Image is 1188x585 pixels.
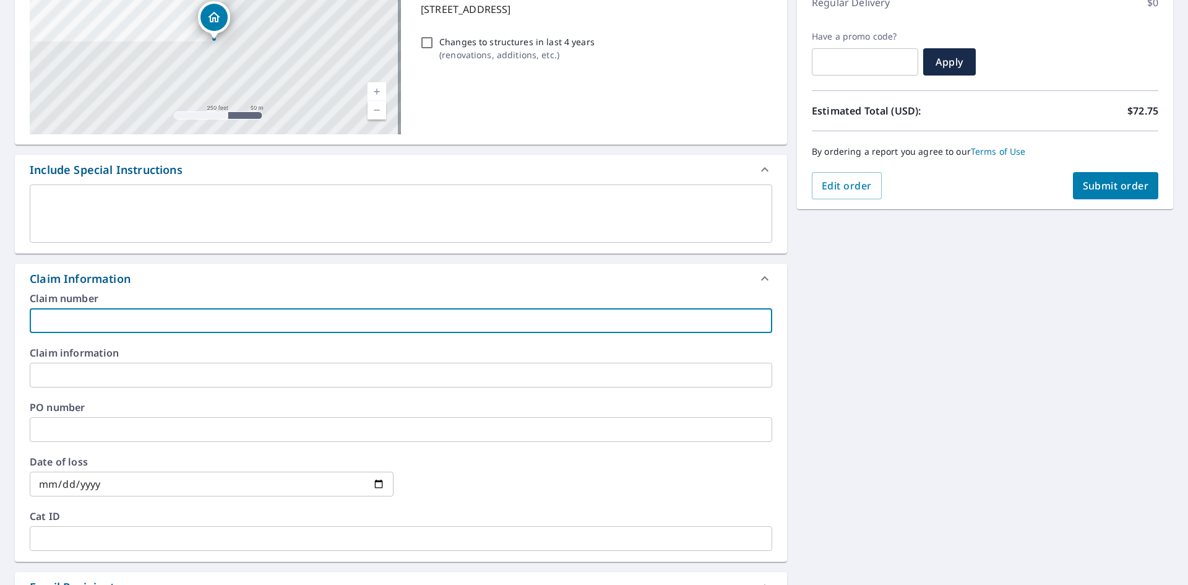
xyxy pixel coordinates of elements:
[1073,172,1159,199] button: Submit order
[30,293,772,303] label: Claim number
[812,146,1158,157] p: By ordering a report you agree to our
[198,1,230,40] div: Dropped pin, building 1, Residential property, 5237 Buckingham Ave Portage, IN 46368
[812,172,882,199] button: Edit order
[439,48,595,61] p: ( renovations, additions, etc. )
[812,103,985,118] p: Estimated Total (USD):
[1083,179,1149,193] span: Submit order
[30,511,772,521] label: Cat ID
[933,55,966,69] span: Apply
[15,155,787,184] div: Include Special Instructions
[439,35,595,48] p: Changes to structures in last 4 years
[368,82,386,101] a: Current Level 17, Zoom In
[30,457,394,467] label: Date of loss
[15,264,787,293] div: Claim Information
[421,2,767,17] p: [STREET_ADDRESS]
[971,145,1026,157] a: Terms of Use
[30,402,772,412] label: PO number
[923,48,976,76] button: Apply
[1127,103,1158,118] p: $72.75
[368,101,386,119] a: Current Level 17, Zoom Out
[30,348,772,358] label: Claim information
[30,162,183,178] div: Include Special Instructions
[822,179,872,193] span: Edit order
[812,31,918,42] label: Have a promo code?
[30,271,131,287] div: Claim Information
